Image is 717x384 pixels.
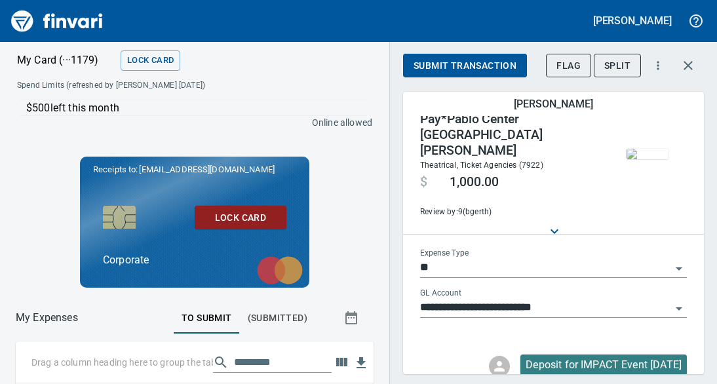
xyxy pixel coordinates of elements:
span: Spend Limits (refreshed by [PERSON_NAME] [DATE]) [17,79,288,92]
span: [EMAIL_ADDRESS][DOMAIN_NAME] [138,163,275,176]
button: Lock Card [121,50,180,71]
span: $ [420,174,427,190]
span: 1,000.00 [450,174,499,190]
button: Close transaction [672,50,704,81]
span: Review by: 9 (bgerth) [420,206,598,219]
h5: [PERSON_NAME] [593,14,672,28]
div: Click for options [520,355,687,375]
p: My Card (···1179) [17,52,115,68]
button: [PERSON_NAME] [590,10,675,31]
label: Expense Type [420,250,469,258]
p: Online allowed [7,116,372,129]
p: Deposit for IMPACT Event [DATE] [526,357,682,373]
h5: [PERSON_NAME] [514,97,592,111]
span: To Submit [182,310,232,326]
span: Lock Card [205,210,276,226]
span: Split [604,58,630,74]
nav: breadcrumb [16,310,78,326]
button: Submit Transaction [403,54,527,78]
h4: Pay*Pablo Center [GEOGRAPHIC_DATA][PERSON_NAME] [420,111,598,159]
button: Open [670,299,688,318]
p: My Expenses [16,310,78,326]
button: Split [594,54,641,78]
button: Download table [351,353,371,373]
label: GL Account [420,290,461,298]
button: More [644,51,672,80]
img: Finvari [8,5,106,37]
span: Submit Transaction [414,58,516,74]
img: receipts%2Fmarketjohnson%2F2025-09-29%2FB10Eozaul2f2NYltSRKTKPZFpSw1__C3a1wlBQ23M3vXlu2yj2E.jpg [627,149,669,159]
p: Receipts to: [93,163,296,176]
button: Show transactions within a particular date range [332,302,374,334]
button: Flag [546,54,591,78]
img: mastercard.svg [250,250,309,292]
span: Flag [556,58,581,74]
p: Drag a column heading here to group the table [31,356,213,369]
button: Open [670,259,688,278]
button: Lock Card [195,206,286,230]
button: Choose columns to display [332,353,351,372]
span: Theatrical, Ticket Agencies (7922) [420,161,543,170]
p: Corporate [103,252,286,268]
span: Lock Card [127,53,174,68]
span: (Submitted) [248,310,307,326]
p: $500 left this month [26,100,367,116]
